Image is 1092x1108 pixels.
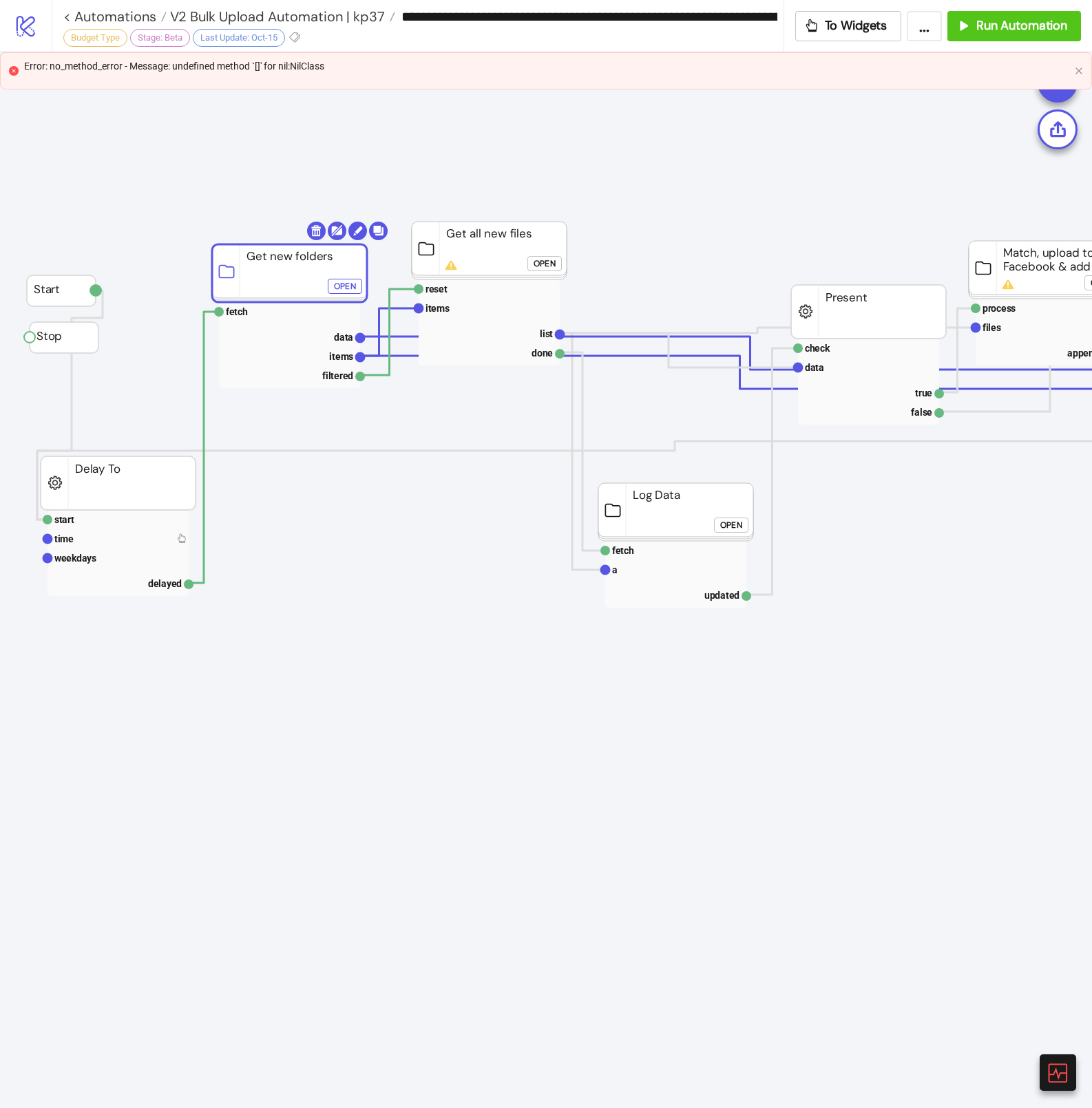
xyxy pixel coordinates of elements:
a: < Automations [63,10,167,23]
text: data [334,332,353,343]
text: weekdays [54,553,96,564]
button: close [1075,67,1083,76]
button: Open [328,279,362,294]
button: Run Automation [947,11,1081,41]
span: close-circle [9,66,19,76]
text: start [54,514,74,525]
text: data [805,362,824,373]
span: V2 Bulk Upload Automation | kp37 [167,8,385,25]
text: process [983,303,1016,314]
text: list [540,328,553,339]
div: Error: no_method_error - Message: undefined method `[]' for nil:NilClass [24,58,1069,74]
div: Open [720,518,742,533]
button: To Widgets [795,11,902,41]
div: Budget Type [63,29,127,47]
button: Open [527,256,562,271]
button: ... [907,11,942,41]
text: fetch [612,545,634,556]
text: items [329,351,353,362]
text: files [983,322,1001,333]
span: close [1075,67,1083,75]
span: To Widgets [825,18,888,34]
div: Stage: Beta [130,29,190,47]
text: check [805,343,830,354]
a: V2 Bulk Upload Automation | kp37 [167,10,395,23]
text: reset [426,284,448,295]
span: Run Automation [976,18,1067,34]
text: items [426,303,450,314]
button: Open [714,518,748,533]
text: a [612,564,618,575]
div: Open [334,279,356,295]
div: Last Update: Oct-15 [193,29,285,47]
div: Open [534,256,556,272]
text: fetch [226,306,248,317]
text: time [54,533,74,544]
